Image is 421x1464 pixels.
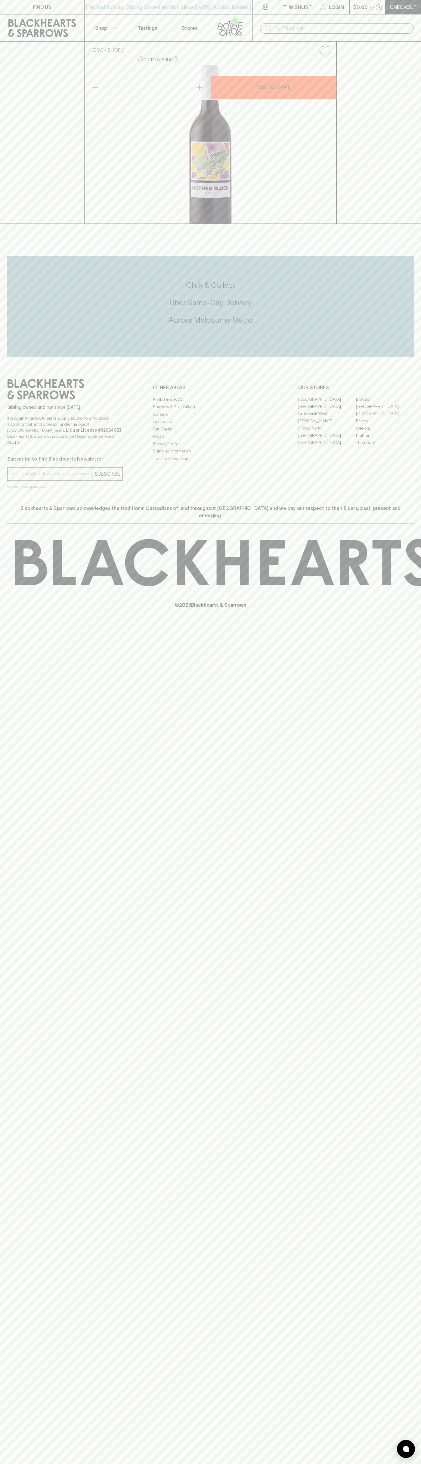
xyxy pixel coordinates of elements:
[317,44,334,59] button: Add to wishlist
[7,415,123,445] p: It is against the law to sell or supply alcohol to, or to obtain alcohol on behalf of a person un...
[353,4,368,11] p: $0.00
[356,425,414,432] a: Geelong
[356,432,414,439] a: Prahran
[298,439,356,446] a: [GEOGRAPHIC_DATA]
[258,84,290,91] p: ADD TO CART
[211,76,336,99] button: ADD TO CART
[95,24,107,32] p: Shop
[66,428,121,433] strong: Liquor License #32064953
[108,47,121,53] a: SHOP
[7,315,414,325] h5: Across Melbourne Metro
[274,23,409,33] input: Try "Pinot noir"
[356,410,414,418] a: [GEOGRAPHIC_DATA]
[138,24,157,32] p: Tastings
[7,298,414,308] h5: Uber Same-Day Delivery
[153,425,268,433] a: Gift Cards
[89,47,103,53] a: HOME
[298,384,414,391] p: OUR STORES
[92,468,122,480] button: SUBSCRIBE
[95,470,120,477] p: SUBSCRIBE
[298,425,356,432] a: Fitzroy North
[33,4,51,11] p: FIND US
[153,411,268,418] a: Careers
[138,56,178,63] button: Add to wishlist
[153,455,268,462] a: Terms & Conditions
[126,14,169,41] a: Tastings
[12,469,92,479] input: e.g. jane@blackheartsandsparrows.com.au
[85,62,336,224] img: 29281.png
[390,4,417,11] p: Checkout
[7,280,414,290] h5: Click & Collect
[7,256,414,357] div: Call to action block
[298,410,356,418] a: Brunswick West
[329,4,344,11] p: Login
[7,404,123,410] p: Sibling owned and run since [DATE]
[169,14,211,41] a: Stores
[289,4,312,11] p: Wishlist
[298,403,356,410] a: [GEOGRAPHIC_DATA]
[153,403,268,411] a: Business & Bulk Gifting
[356,439,414,446] a: Thornbury
[153,433,268,440] a: FAQ's
[12,505,409,519] p: Blackhearts & Sparrows acknowledges the traditional Custodians of land throughout [GEOGRAPHIC_DAT...
[153,418,268,425] a: Contact Us
[182,24,197,32] p: Stores
[85,14,127,41] button: Shop
[298,396,356,403] a: [GEOGRAPHIC_DATA]
[403,1446,409,1452] img: bubble-icon
[7,484,123,490] p: We will never spam you
[356,396,414,403] a: Braddon
[356,403,414,410] a: [GEOGRAPHIC_DATA]
[153,440,268,447] a: Privacy Policy
[153,448,268,455] a: Shipping Information
[153,384,268,391] p: OTHER AREAS
[378,5,380,9] p: 0
[153,396,268,403] a: Bottle Drop FAQ's
[7,455,123,462] p: Subscribe to The Blackhearts Newsletter
[356,418,414,425] a: Fitzroy
[298,432,356,439] a: [GEOGRAPHIC_DATA]
[298,418,356,425] a: [PERSON_NAME]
